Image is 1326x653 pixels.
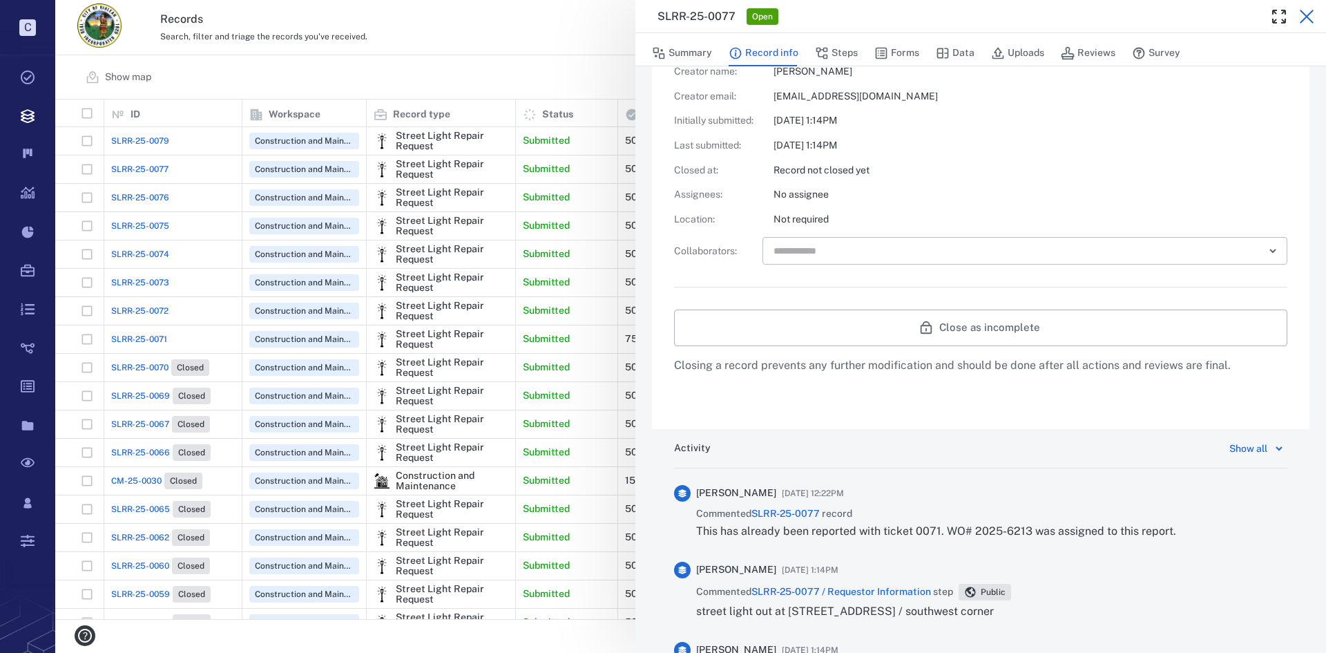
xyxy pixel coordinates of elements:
[674,310,1287,346] button: Close as incomplete
[696,603,1011,620] p: street light out at [STREET_ADDRESS] / southwest corner
[1132,40,1180,66] button: Survey
[773,90,1287,104] p: [EMAIL_ADDRESS][DOMAIN_NAME]
[749,11,776,23] span: Open
[19,19,36,36] p: C
[674,65,757,79] p: Creator name :
[674,213,757,227] p: Location :
[674,164,757,178] p: Closed at :
[674,188,757,202] p: Assignees :
[31,10,59,22] span: Help
[773,213,1287,227] p: Not required
[773,188,1287,202] p: No assignee
[674,139,757,153] p: Last submitted :
[773,114,1287,128] p: [DATE] 1:14PM
[773,164,1287,178] p: Record not closed yet
[1293,3,1320,30] button: Close
[696,486,776,500] span: [PERSON_NAME]
[751,508,820,519] a: SLRR-25-0077
[674,90,757,104] p: Creator email :
[782,562,838,578] span: [DATE] 1:14PM
[1265,3,1293,30] button: Toggle Fullscreen
[674,114,757,128] p: Initially submitted :
[11,11,601,23] body: Rich Text Area. Press ALT-0 for help.
[773,139,1287,153] p: [DATE] 1:14PM
[657,8,736,25] h3: SLRR-25-0077
[1229,440,1267,457] div: Show all
[696,563,776,577] span: [PERSON_NAME]
[696,523,1176,540] p: This has already been reported with ticket 0071. WO# 2025-6213 was assigned to this report.
[729,40,798,66] button: Record info
[674,357,1287,374] p: Closing a record prevents any further modification and should be done after all actions and revie...
[991,40,1044,66] button: Uploads
[978,587,1008,598] span: Public
[751,586,931,597] a: SLRR-25-0077 / Requestor Information
[1263,241,1282,261] button: Open
[674,245,757,258] p: Collaborators :
[1061,40,1115,66] button: Reviews
[674,442,711,455] h6: Activity
[782,485,844,502] span: [DATE] 12:22PM
[936,40,974,66] button: Data
[696,585,953,599] span: Commented step
[696,507,852,521] span: Commented record
[652,40,712,66] button: Summary
[874,40,919,66] button: Forms
[773,65,1287,79] p: [PERSON_NAME]
[815,40,858,66] button: Steps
